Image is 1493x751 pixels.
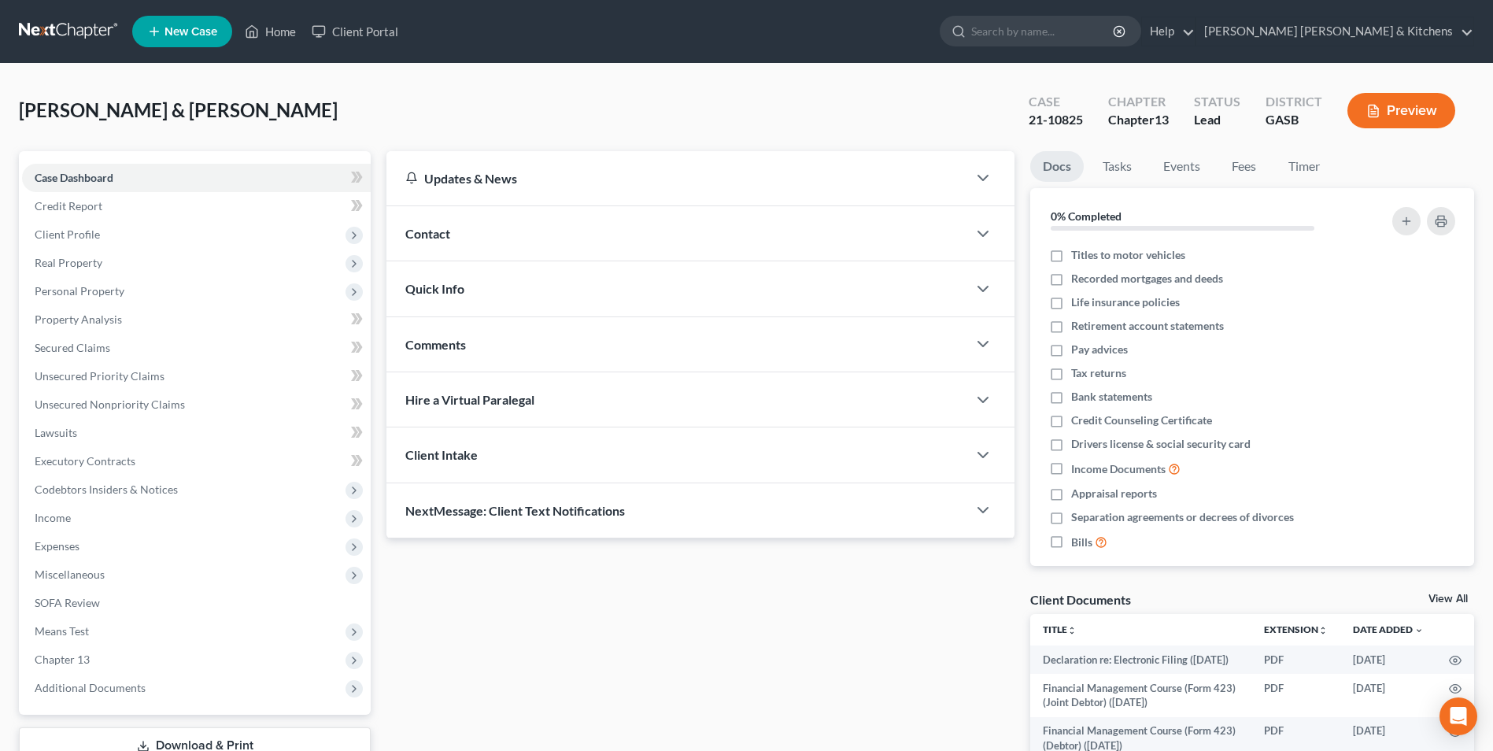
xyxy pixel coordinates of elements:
[237,17,304,46] a: Home
[35,596,100,609] span: SOFA Review
[35,228,100,241] span: Client Profile
[1266,93,1322,111] div: District
[1347,93,1455,128] button: Preview
[1108,93,1169,111] div: Chapter
[1071,412,1212,428] span: Credit Counseling Certificate
[22,334,371,362] a: Secured Claims
[1276,151,1332,182] a: Timer
[405,447,478,462] span: Client Intake
[35,199,102,213] span: Credit Report
[1071,365,1126,381] span: Tax returns
[1071,389,1152,405] span: Bank statements
[1090,151,1144,182] a: Tasks
[405,226,450,241] span: Contact
[35,341,110,354] span: Secured Claims
[164,26,217,38] span: New Case
[35,369,164,383] span: Unsecured Priority Claims
[19,98,338,121] span: [PERSON_NAME] & [PERSON_NAME]
[35,568,105,581] span: Miscellaneous
[35,653,90,666] span: Chapter 13
[22,164,371,192] a: Case Dashboard
[1071,271,1223,287] span: Recorded mortgages and deeds
[22,419,371,447] a: Lawsuits
[1414,626,1424,635] i: expand_more
[1196,17,1473,46] a: [PERSON_NAME] [PERSON_NAME] & Kitchens
[1029,93,1083,111] div: Case
[1067,626,1077,635] i: unfold_more
[35,511,71,524] span: Income
[35,284,124,298] span: Personal Property
[1318,626,1328,635] i: unfold_more
[405,281,464,296] span: Quick Info
[1264,623,1328,635] a: Extensionunfold_more
[35,539,79,553] span: Expenses
[1071,535,1092,550] span: Bills
[1251,646,1340,674] td: PDF
[1071,461,1166,477] span: Income Documents
[35,256,102,269] span: Real Property
[22,192,371,220] a: Credit Report
[35,171,113,184] span: Case Dashboard
[22,390,371,419] a: Unsecured Nonpriority Claims
[1340,646,1436,674] td: [DATE]
[405,392,534,407] span: Hire a Virtual Paralegal
[35,454,135,468] span: Executory Contracts
[971,17,1115,46] input: Search by name...
[1071,247,1185,263] span: Titles to motor vehicles
[1071,436,1251,452] span: Drivers license & social security card
[1194,93,1240,111] div: Status
[1071,318,1224,334] span: Retirement account statements
[1439,697,1477,735] div: Open Intercom Messenger
[1043,623,1077,635] a: Titleunfold_more
[1155,112,1169,127] span: 13
[35,398,185,411] span: Unsecured Nonpriority Claims
[405,170,948,187] div: Updates & News
[22,362,371,390] a: Unsecured Priority Claims
[35,624,89,638] span: Means Test
[405,337,466,352] span: Comments
[1071,486,1157,501] span: Appraisal reports
[35,313,122,326] span: Property Analysis
[35,681,146,694] span: Additional Documents
[22,447,371,475] a: Executory Contracts
[1071,342,1128,357] span: Pay advices
[1251,674,1340,717] td: PDF
[1340,674,1436,717] td: [DATE]
[1030,674,1251,717] td: Financial Management Course (Form 423) (Joint Debtor) ([DATE])
[304,17,406,46] a: Client Portal
[1030,151,1084,182] a: Docs
[1030,591,1131,608] div: Client Documents
[1219,151,1269,182] a: Fees
[1194,111,1240,129] div: Lead
[1353,623,1424,635] a: Date Added expand_more
[1266,111,1322,129] div: GASB
[22,589,371,617] a: SOFA Review
[22,305,371,334] a: Property Analysis
[1071,294,1180,310] span: Life insurance policies
[1151,151,1213,182] a: Events
[1029,111,1083,129] div: 21-10825
[35,483,178,496] span: Codebtors Insiders & Notices
[405,503,625,518] span: NextMessage: Client Text Notifications
[1030,646,1251,674] td: Declaration re: Electronic Filing ([DATE])
[1428,594,1468,605] a: View All
[1108,111,1169,129] div: Chapter
[1051,209,1122,223] strong: 0% Completed
[1142,17,1195,46] a: Help
[1071,509,1294,525] span: Separation agreements or decrees of divorces
[35,426,77,439] span: Lawsuits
